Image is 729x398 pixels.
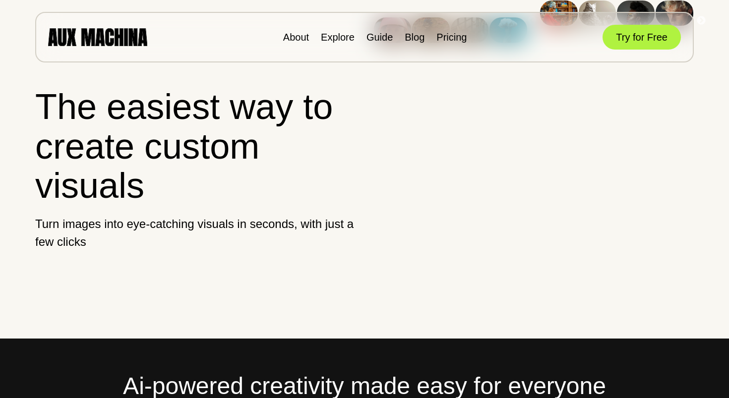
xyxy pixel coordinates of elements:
h1: The easiest way to create custom visuals [35,87,356,205]
a: About [283,32,309,43]
a: Blog [405,32,425,43]
a: Explore [321,32,355,43]
a: Pricing [436,32,467,43]
a: Guide [366,32,393,43]
p: Turn images into eye-catching visuals in seconds, with just a few clicks [35,215,356,251]
img: AUX MACHINA [48,28,147,46]
button: Try for Free [603,25,681,50]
